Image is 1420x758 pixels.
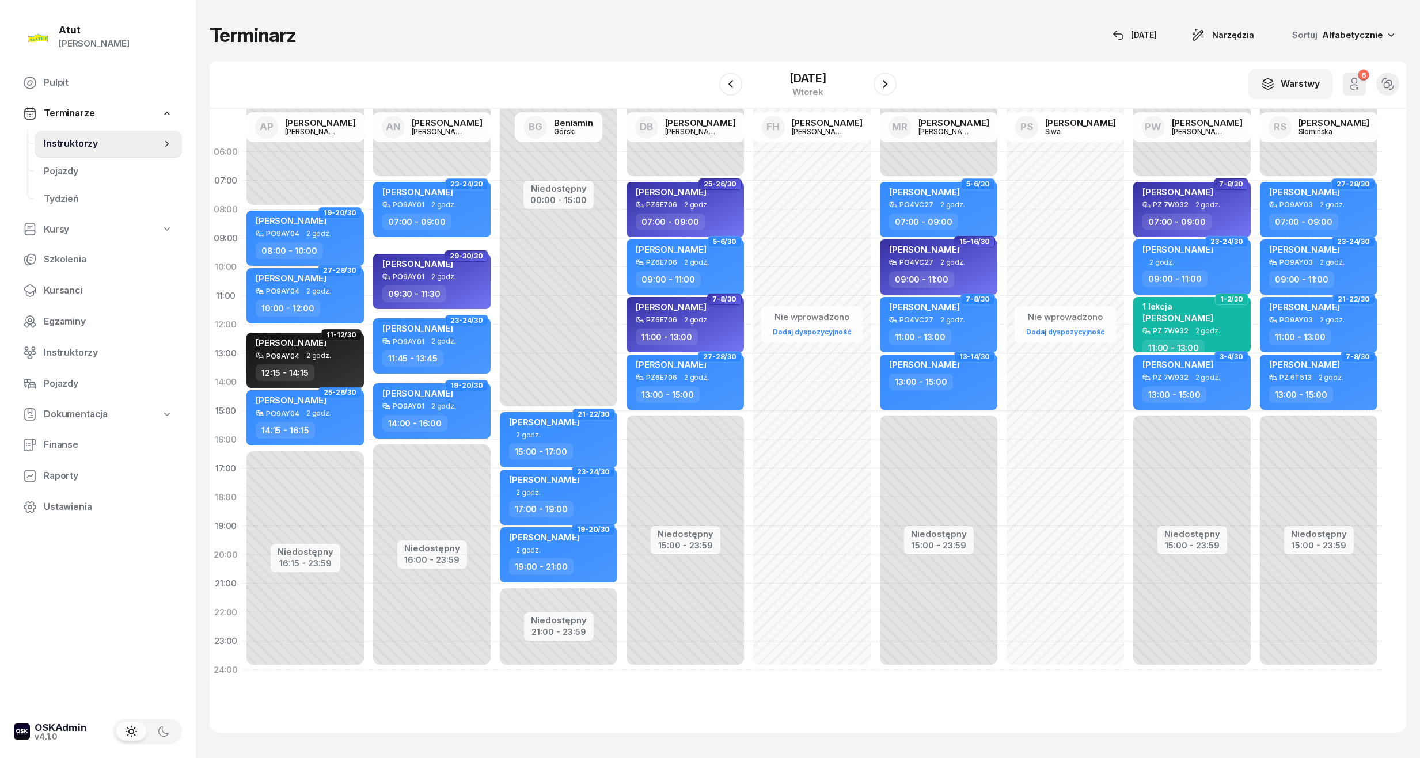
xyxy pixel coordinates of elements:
a: Instruktorzy [14,339,182,367]
div: [DATE] [1113,28,1157,42]
a: Tydzień [35,185,182,213]
div: 20:00 [210,540,242,569]
span: 7-8/30 [712,298,736,300]
a: Dodaj dyspozycyjność [768,325,856,338]
span: 2 godz. [940,258,965,266]
span: 2 godz. [431,273,456,281]
button: Niedostępny15:00 - 23:59 [658,527,713,553]
span: 13-14/30 [959,356,990,358]
span: 2 godz. [1320,258,1345,266]
div: 6 [1358,70,1369,81]
span: 19-20/30 [577,528,610,531]
div: 07:00 - 09:00 [636,214,705,230]
span: 5-6/30 [713,241,736,243]
span: [PERSON_NAME] [382,388,453,399]
div: [PERSON_NAME] [285,128,340,135]
div: 09:30 - 11:30 [382,285,446,302]
span: PW [1145,122,1161,132]
button: Narzędzia [1181,24,1265,47]
a: Ustawienia [14,493,182,521]
span: 23-24/30 [577,471,610,473]
div: PZ6E706 [646,316,677,323]
span: RS [1274,122,1286,132]
button: Nie wprowadzonoDodaj dyspozycyjność [1022,307,1109,341]
span: 27-28/30 [1337,183,1370,185]
span: 5-6/30 [966,183,990,185]
a: Terminarze [14,100,182,127]
span: 1-2/30 [1220,298,1243,300]
div: 15:00 - 23:59 [658,538,713,550]
div: PZ 7W932 [1153,201,1189,208]
a: Pojazdy [35,158,182,185]
button: Niedostępny16:15 - 23:59 [278,545,333,570]
div: [PERSON_NAME] [1045,119,1116,127]
span: 7-8/30 [1219,183,1243,185]
div: 11:00 - 13:00 [1142,340,1205,356]
div: [PERSON_NAME] [412,119,483,127]
a: AP[PERSON_NAME][PERSON_NAME] [246,112,365,142]
div: 23:00 [210,627,242,656]
span: [PERSON_NAME] [256,273,326,284]
button: Warstwy [1248,69,1332,99]
span: [PERSON_NAME] [256,337,326,348]
span: Egzaminy [44,314,173,329]
div: 24:00 [210,656,242,684]
a: Pojazdy [14,370,182,398]
button: 6 [1343,73,1366,96]
span: 23-24/30 [450,319,483,322]
div: 22:00 [210,598,242,627]
div: 16:15 - 23:59 [278,556,333,568]
div: Niedostępny [278,547,333,556]
div: 18:00 [210,483,242,512]
span: [PERSON_NAME] [1142,313,1213,323]
div: PO9AY03 [1279,201,1313,208]
span: 2 godz. [431,201,456,209]
button: Niedostępny00:00 - 15:00 [530,182,587,207]
div: 07:00 - 09:00 [382,214,451,230]
div: Niedostępny [530,184,587,193]
button: Niedostępny21:00 - 23:59 [531,614,587,639]
span: Pojazdy [44,164,173,179]
div: 13:00 - 15:00 [889,374,953,390]
span: 29-30/30 [450,255,483,257]
div: 12:00 [210,310,242,339]
div: 21:00 - 23:59 [531,624,587,637]
div: v4.1.0 [35,733,87,741]
div: wtorek [789,87,826,96]
div: 14:00 [210,368,242,397]
span: [PERSON_NAME] [1142,244,1213,255]
span: 2 godz. [516,489,541,496]
span: 2 godz. [431,337,456,345]
span: Instruktorzy [44,345,173,360]
span: FH [766,122,780,132]
span: MR [892,122,908,132]
button: Niedostępny15:00 - 23:59 [1164,527,1220,553]
span: Narzędzia [1212,28,1254,42]
a: Egzaminy [14,308,182,336]
div: Górski [554,128,593,135]
div: OSKAdmin [35,723,87,733]
a: Dodaj dyspozycyjność [1022,325,1109,338]
div: 15:00 - 17:00 [509,443,573,460]
div: [PERSON_NAME] [665,128,720,135]
span: 2 godz. [940,316,965,324]
div: PZ 7W932 [1153,327,1189,334]
div: 07:00 - 09:00 [1269,214,1338,230]
span: 27-28/30 [323,269,356,272]
div: 07:00 [210,166,242,195]
div: [PERSON_NAME] [1172,128,1227,135]
span: AN [386,122,401,132]
div: [PERSON_NAME] [918,119,989,127]
div: Niedostępny [1164,530,1220,538]
div: [PERSON_NAME] [285,119,356,127]
span: 19-20/30 [450,384,483,387]
a: BGBeniaminGórski [515,112,602,142]
a: RS[PERSON_NAME]Słomińska [1259,112,1379,142]
span: [PERSON_NAME] [889,186,960,197]
button: Niedostępny16:00 - 23:59 [404,542,460,567]
span: [PERSON_NAME] [636,186,707,197]
div: 17:00 - 19:00 [509,501,574,517]
span: Sortuj [1292,28,1320,43]
div: PZ6E706 [646,201,677,208]
span: [PERSON_NAME] [1142,359,1213,370]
